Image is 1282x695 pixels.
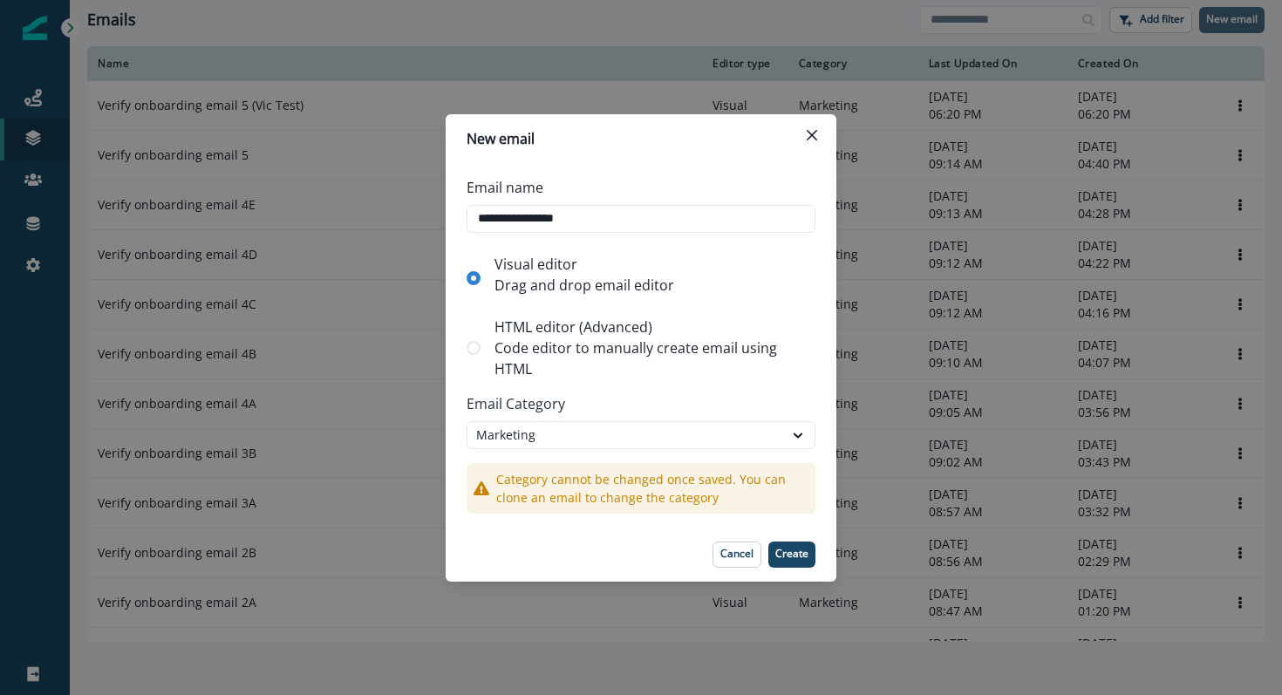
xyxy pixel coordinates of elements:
[476,426,774,444] div: Marketing
[494,317,808,337] p: HTML editor (Advanced)
[496,470,808,507] p: Category cannot be changed once saved. You can clone an email to change the category
[713,542,761,568] button: Cancel
[467,177,543,198] p: Email name
[720,548,754,560] p: Cancel
[467,386,815,421] p: Email Category
[494,337,808,379] p: Code editor to manually create email using HTML
[467,128,535,149] p: New email
[775,548,808,560] p: Create
[494,275,674,296] p: Drag and drop email editor
[768,542,815,568] button: Create
[798,121,826,149] button: Close
[494,254,674,275] p: Visual editor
